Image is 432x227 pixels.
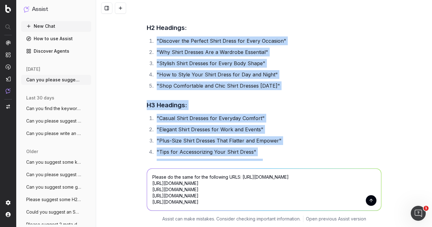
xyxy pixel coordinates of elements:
span: [DATE] [26,66,40,72]
span: Can you suggest some keywords, secondary [26,159,81,165]
button: Can you suggest some keywords, secondary [21,157,91,167]
button: Could you suggest an SEO-optimised intro [21,207,91,217]
span: 1 [424,206,429,211]
img: Analytics [6,40,11,45]
li: "Elegant Shirt Dresses for Work and Events" [155,125,381,134]
button: Can you please write an SEO brief for ht [21,128,91,138]
img: My account [6,212,11,217]
span: Could you suggest an SEO-optimised intro [26,209,81,215]
button: Can you suggest some good H2/H3 headings [21,182,91,192]
img: Intelligence [6,52,11,57]
img: Botify logo [5,5,11,13]
a: Discover Agents [21,46,91,56]
h1: Assist [32,5,48,14]
span: Please suggest some H2 headings for the [26,196,81,203]
button: Can you please suggest some secondary an [21,75,91,85]
span: Can you please suggest some secondary an [26,77,81,83]
a: Open previous Assist version [306,216,366,222]
button: Can you please suggest some H2 and H3 he [21,170,91,180]
li: "Explore Our Range of Colors and Patterns" [155,159,381,167]
span: Can you find the keyword search volume o [26,105,81,112]
li: "How to Style Your Shirt Dress for Day and Night" [155,70,381,79]
li: "Shop Comfortable and Chic Shirt Dresses [DATE]" [155,81,381,90]
button: Can you find the keyword search volume o [21,104,91,113]
img: Activation [6,64,11,70]
li: "Stylish Shirt Dresses for Every Body Shape" [155,59,381,68]
li: "Why Shirt Dresses Are a Wardrobe Essential" [155,48,381,56]
h3: H3 Headings: [147,100,381,110]
span: older [26,148,38,155]
img: Assist [6,88,11,94]
li: "Tips for Accessorizing Your Shirt Dress" [155,147,381,156]
img: Setting [6,200,11,205]
span: Can you please suggest some H2 and H3 he [26,171,81,178]
button: Please suggest some H2 headings for the [21,195,91,205]
button: New Chat [21,21,91,31]
span: Can you please write an SEO brief for ht [26,130,81,137]
a: How to use Assist [21,34,91,44]
span: last 30 days [26,95,54,101]
li: "Casual Shirt Dresses for Everyday Comfort" [155,114,381,123]
button: Can you please suggest some key words an [21,116,91,126]
span: Can you suggest some good H2/H3 headings [26,184,81,190]
li: "Plus-Size Shirt Dresses That Flatter and Empower" [155,136,381,145]
span: Can you please suggest some key words an [26,118,81,124]
iframe: Intercom live chat [411,206,426,221]
textarea: Please do the same for the following URLS: [URL][DOMAIN_NAME] [URL][DOMAIN_NAME] [URL][DOMAIN_NAM... [147,169,381,210]
li: "Discover the Perfect Shirt Dress for Every Occasion" [155,36,381,45]
button: Assist [24,5,89,14]
img: Assist [24,6,29,12]
img: Switch project [6,104,10,109]
img: Studio [6,76,11,81]
p: Assist can make mistakes. Consider checking important information. [162,216,301,222]
h3: H2 Headings: [147,23,381,33]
